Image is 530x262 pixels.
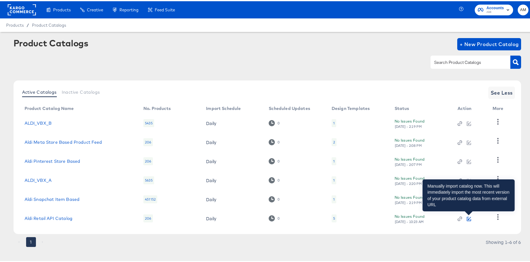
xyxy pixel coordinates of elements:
[333,196,335,201] div: 1
[26,236,36,246] button: page 1
[143,137,153,145] div: 206
[25,158,80,162] a: Aldi Pinterest Store Based
[143,156,153,164] div: 206
[143,213,153,221] div: 206
[22,88,57,93] span: Active Catalogs
[25,215,72,220] a: Aldi Retail API Catalog
[119,6,138,11] span: Reporting
[14,37,88,47] div: Product Catalogs
[14,236,49,246] nav: pagination navigation
[201,189,264,208] td: Daily
[87,6,103,11] span: Creative
[6,22,24,26] span: Products
[332,105,370,110] div: Design Templates
[333,158,335,162] div: 1
[143,194,157,202] div: 451152
[269,119,279,125] div: 0
[269,138,279,144] div: 0
[433,58,498,65] input: Search Product Catalogs
[25,196,80,201] a: Aldi Snapchat Item Based
[206,105,241,110] div: Import Schedule
[332,118,336,126] div: 1
[488,85,515,98] button: See Less
[277,158,280,162] div: 0
[277,120,280,124] div: 0
[201,170,264,189] td: Daily
[390,103,453,112] th: Status
[333,177,335,182] div: 1
[518,3,528,14] button: AM
[520,5,526,12] span: AM
[269,176,279,182] div: 0
[277,177,280,181] div: 0
[277,139,280,143] div: 0
[32,22,66,26] a: Product Catalogs
[486,9,504,14] span: Aldi
[486,4,504,10] span: Accounts
[269,105,310,110] div: Scheduled Updates
[333,215,335,220] div: 5
[25,119,52,124] a: ALDI_VBX_B
[269,157,279,163] div: 0
[332,194,336,202] div: 1
[485,239,521,243] div: Showing 1–6 of 6
[269,214,279,220] div: 0
[332,137,337,145] div: 2
[62,88,100,93] span: Inactive Catalogs
[143,105,171,110] div: No. Products
[24,22,32,26] span: /
[53,6,71,11] span: Products
[201,208,264,227] td: Daily
[460,39,519,47] span: + New Product Catalog
[277,196,280,200] div: 0
[143,118,154,126] div: 5435
[155,6,175,11] span: Feed Suite
[333,139,335,143] div: 2
[269,195,279,201] div: 0
[453,103,488,112] th: Action
[457,37,521,49] button: + New Product Catalog
[333,119,335,124] div: 1
[201,151,264,170] td: Daily
[143,175,154,183] div: 5635
[201,131,264,151] td: Daily
[277,215,280,219] div: 0
[332,156,336,164] div: 1
[332,175,336,183] div: 1
[25,105,74,110] div: Product Catalog Name
[332,213,337,221] div: 5
[201,112,264,131] td: Daily
[488,103,511,112] th: More
[25,139,102,143] a: Aldi Meta Store Based Product Feed
[475,3,513,14] button: AccountsAldi
[25,177,52,182] a: ALDI_VBX_A
[491,87,513,96] span: See Less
